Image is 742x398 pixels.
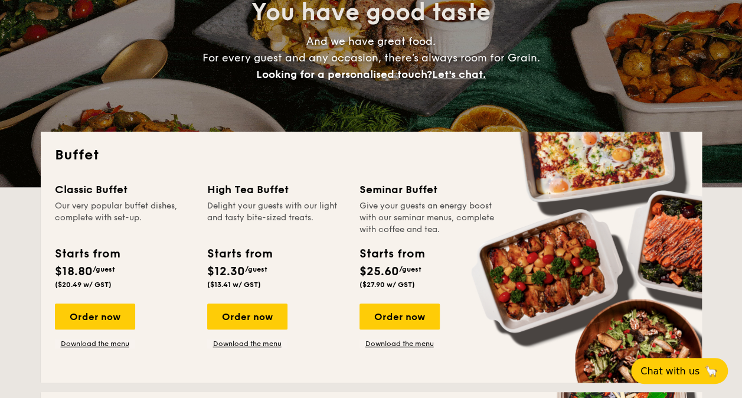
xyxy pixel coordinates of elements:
[704,364,718,378] span: 🦙
[359,181,498,198] div: Seminar Buffet
[359,245,424,263] div: Starts from
[207,304,287,330] div: Order now
[359,265,399,279] span: $25.60
[55,304,135,330] div: Order now
[359,304,440,330] div: Order now
[55,265,93,279] span: $18.80
[202,35,540,81] span: And we have great food. For every guest and any occasion, there’s always room for Grain.
[256,68,432,81] span: Looking for a personalised touch?
[359,280,415,289] span: ($27.90 w/ GST)
[55,280,112,289] span: ($20.49 w/ GST)
[207,280,261,289] span: ($13.41 w/ GST)
[55,146,688,165] h2: Buffet
[55,339,135,348] a: Download the menu
[432,68,486,81] span: Let's chat.
[55,181,193,198] div: Classic Buffet
[207,339,287,348] a: Download the menu
[359,200,498,236] div: Give your guests an energy boost with our seminar menus, complete with coffee and tea.
[207,245,272,263] div: Starts from
[359,339,440,348] a: Download the menu
[399,265,421,273] span: /guest
[55,200,193,236] div: Our very popular buffet dishes, complete with set-up.
[245,265,267,273] span: /guest
[631,358,728,384] button: Chat with us🦙
[207,265,245,279] span: $12.30
[55,245,119,263] div: Starts from
[640,366,699,377] span: Chat with us
[207,181,345,198] div: High Tea Buffet
[93,265,115,273] span: /guest
[207,200,345,236] div: Delight your guests with our light and tasty bite-sized treats.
